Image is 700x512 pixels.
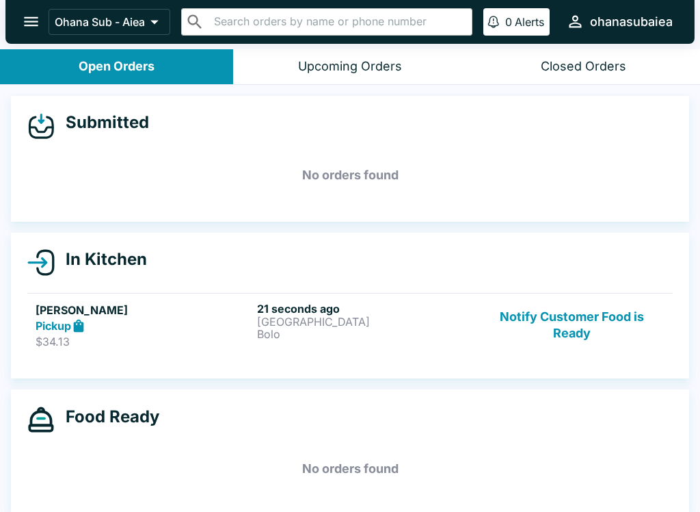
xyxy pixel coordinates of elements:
[505,15,512,29] p: 0
[36,319,71,333] strong: Pickup
[590,14,673,30] div: ohanasubaiea
[541,59,626,75] div: Closed Orders
[561,7,678,36] button: ohanasubaiea
[257,302,473,316] h6: 21 seconds ago
[36,302,252,318] h5: [PERSON_NAME]
[515,15,544,29] p: Alerts
[36,335,252,348] p: $34.13
[27,151,673,200] h5: No orders found
[257,316,473,328] p: [GEOGRAPHIC_DATA]
[14,4,49,39] button: open drawer
[298,59,402,75] div: Upcoming Orders
[79,59,154,75] div: Open Orders
[27,293,673,357] a: [PERSON_NAME]Pickup$34.1321 seconds ago[GEOGRAPHIC_DATA]BoloNotify Customer Food is Ready
[210,12,466,31] input: Search orders by name or phone number
[55,249,147,270] h4: In Kitchen
[55,15,145,29] p: Ohana Sub - Aiea
[257,328,473,340] p: Bolo
[27,444,673,494] h5: No orders found
[479,302,664,349] button: Notify Customer Food is Ready
[55,407,159,427] h4: Food Ready
[55,112,149,133] h4: Submitted
[49,9,170,35] button: Ohana Sub - Aiea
